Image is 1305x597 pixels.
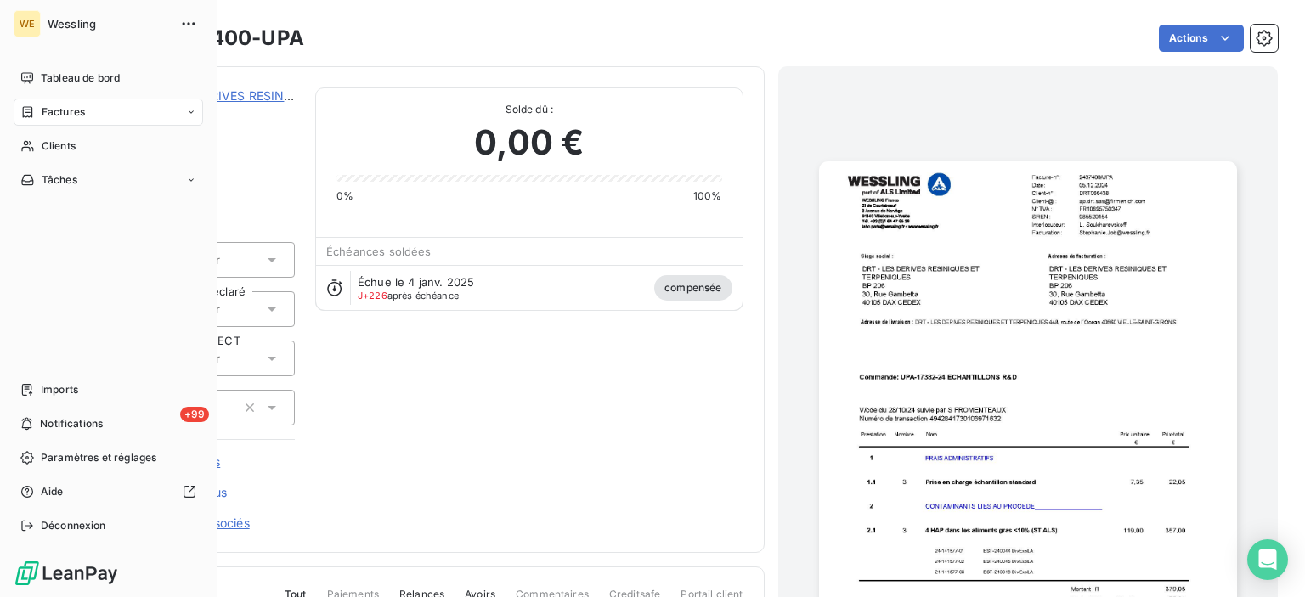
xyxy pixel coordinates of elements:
span: 0,00 € [474,117,584,168]
span: 0% [336,189,353,204]
span: après échéance [358,290,459,301]
span: Notifications [40,416,103,431]
span: Déconnexion [41,518,106,533]
a: Clients [14,132,203,160]
a: Tableau de bord [14,65,203,92]
span: Échéances soldées [326,245,432,258]
a: DRT - LES DERIVES RESINIQUES ET TER [133,88,364,103]
a: Factures [14,99,203,126]
span: Aide [41,484,64,499]
div: Open Intercom Messenger [1247,539,1288,580]
span: Factures [42,104,85,120]
span: Wessling [48,17,170,31]
span: Tâches [42,172,77,188]
button: Actions [1159,25,1244,52]
span: compensée [654,275,732,301]
span: Paramètres et réglages [41,450,156,465]
a: Aide [14,478,203,505]
a: Imports [14,376,203,403]
img: Logo LeanPay [14,560,119,587]
span: 100% [693,189,722,204]
span: Échue le 4 janv. 2025 [358,275,474,289]
span: +99 [180,407,209,422]
span: Solde dû : [336,102,721,117]
span: J+226 [358,290,387,301]
span: Tableau de bord [41,70,120,86]
a: Paramètres et réglages [14,444,203,471]
a: Tâches [14,166,203,194]
div: WE [14,10,41,37]
span: Clients [42,138,76,154]
h3: 2437400-UPA [159,23,304,54]
span: Imports [41,382,78,397]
